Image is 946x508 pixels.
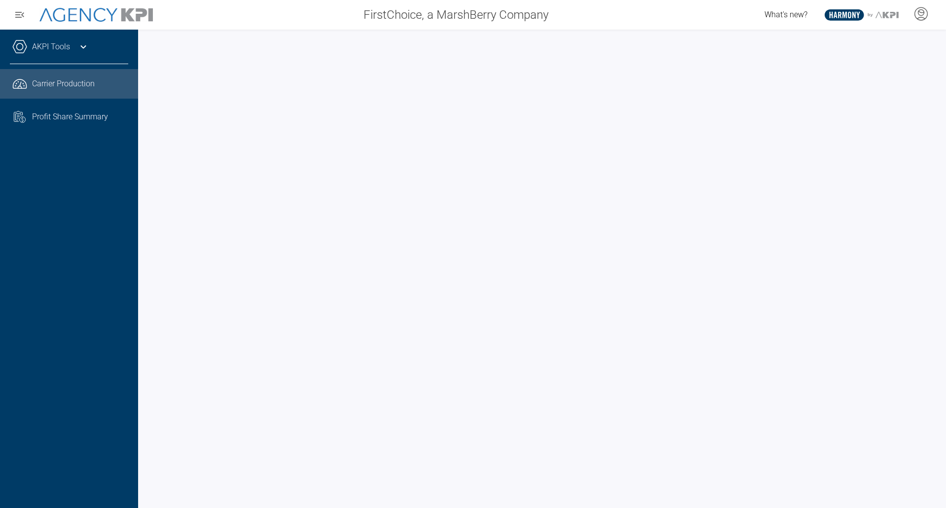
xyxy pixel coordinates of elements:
[32,78,95,90] span: Carrier Production
[32,41,70,53] a: AKPI Tools
[764,10,807,19] span: What's new?
[32,111,108,123] span: Profit Share Summary
[39,8,153,22] img: AgencyKPI
[364,6,548,24] span: FirstChoice, a MarshBerry Company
